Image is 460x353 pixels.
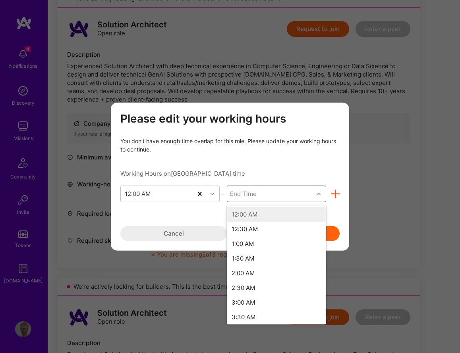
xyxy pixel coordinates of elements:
div: - [220,190,227,198]
div: 3:30 AM [227,309,326,324]
div: 2:00 AM [227,265,326,280]
div: You don’t have enough time overlap for this role. Please update your working hours to continue. [120,136,340,153]
div: modal [111,103,349,251]
i: icon Chevron [317,192,321,196]
div: 12:30 AM [227,221,326,236]
div: 2:30 AM [227,280,326,295]
div: 12:00 AM [227,207,326,221]
div: 12:00 AM [125,190,151,198]
h3: Please edit your working hours [120,112,340,126]
div: 1:30 AM [227,251,326,265]
button: Cancel [120,226,227,241]
div: 3:00 AM [227,295,326,309]
div: End Time [230,190,257,198]
div: Working Hours on [GEOGRAPHIC_DATA] time [120,169,340,177]
i: icon Chevron [210,192,214,196]
div: 1:00 AM [227,236,326,251]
